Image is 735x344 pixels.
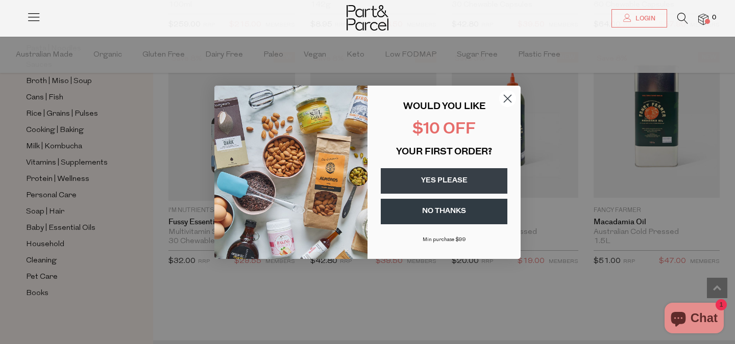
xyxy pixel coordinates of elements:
[381,168,507,194] button: YES PLEASE
[633,14,655,23] span: Login
[499,90,517,108] button: Close dialog
[698,14,708,24] a: 0
[423,237,466,243] span: Min purchase $99
[412,122,476,138] span: $10 OFF
[214,86,367,259] img: 43fba0fb-7538-40bc-babb-ffb1a4d097bc.jpeg
[381,199,507,224] button: NO THANKS
[396,148,492,157] span: YOUR FIRST ORDER?
[709,13,719,22] span: 0
[347,5,388,31] img: Part&Parcel
[611,9,667,28] a: Login
[403,102,485,112] span: WOULD YOU LIKE
[661,303,727,336] inbox-online-store-chat: Shopify online store chat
